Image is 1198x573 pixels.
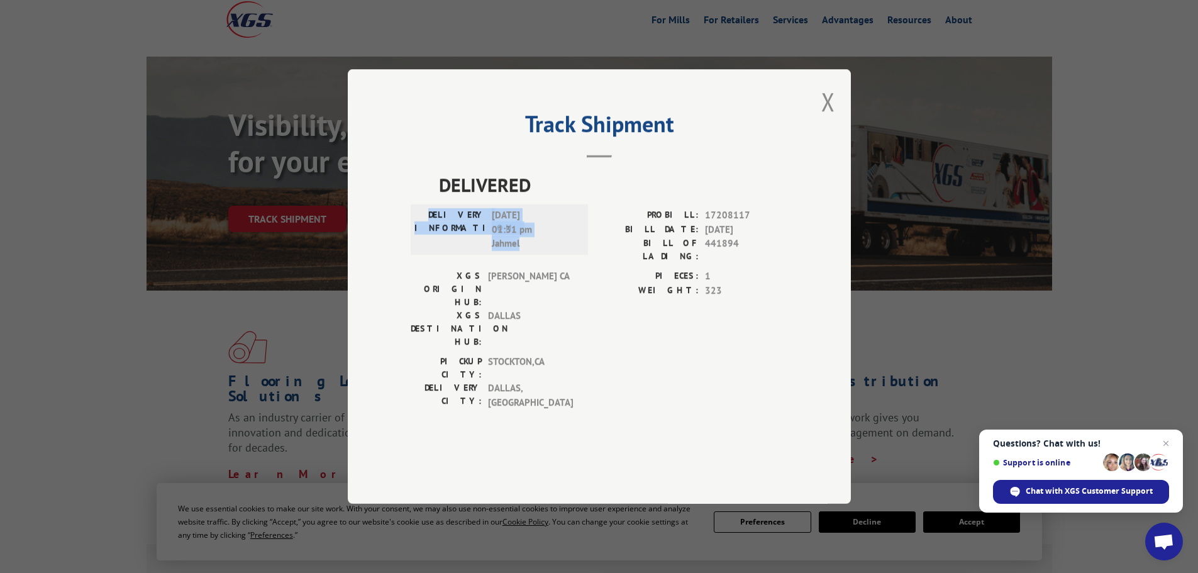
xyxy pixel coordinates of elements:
[488,381,573,409] span: DALLAS , [GEOGRAPHIC_DATA]
[411,269,482,309] label: XGS ORIGIN HUB:
[993,438,1169,448] span: Questions? Chat with us!
[993,480,1169,504] div: Chat with XGS Customer Support
[488,309,573,348] span: DALLAS
[599,208,699,223] label: PROBILL:
[599,284,699,298] label: WEIGHT:
[705,223,788,237] span: [DATE]
[411,309,482,348] label: XGS DESTINATION HUB:
[705,236,788,263] span: 441894
[1158,436,1173,451] span: Close chat
[705,284,788,298] span: 323
[488,269,573,309] span: [PERSON_NAME] CA
[599,269,699,284] label: PIECES:
[488,355,573,381] span: STOCKTON , CA
[414,208,485,251] label: DELIVERY INFORMATION:
[599,223,699,237] label: BILL DATE:
[411,355,482,381] label: PICKUP CITY:
[1145,523,1183,560] div: Open chat
[1026,486,1153,497] span: Chat with XGS Customer Support
[705,208,788,223] span: 17208117
[411,381,482,409] label: DELIVERY CITY:
[821,85,835,118] button: Close modal
[492,208,577,251] span: [DATE] 01:31 pm Jahmel
[993,458,1099,467] span: Support is online
[599,236,699,263] label: BILL OF LADING:
[411,115,788,139] h2: Track Shipment
[439,170,788,199] span: DELIVERED
[705,269,788,284] span: 1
